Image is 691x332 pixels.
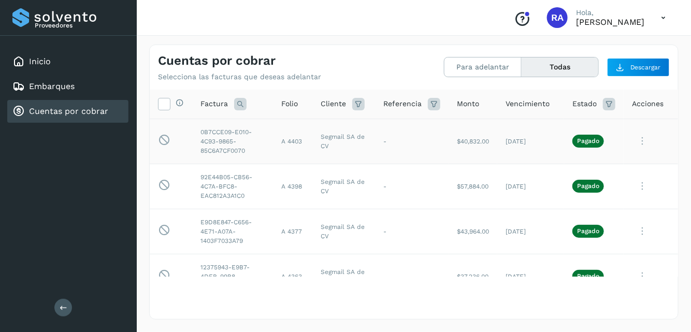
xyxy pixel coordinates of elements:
[375,254,449,299] td: -
[7,50,128,73] div: Inicio
[577,137,599,145] p: Pagado
[192,164,273,209] td: 92E44B05-CB56-4C7A-BFC8-EAC812A3A1C0
[449,164,497,209] td: $57,884.00
[522,57,598,77] button: Todas
[449,209,497,254] td: $43,964.00
[607,58,670,77] button: Descargar
[572,98,597,109] span: Estado
[29,81,75,91] a: Embarques
[577,182,599,190] p: Pagado
[158,73,321,81] p: Selecciona las facturas que deseas adelantar
[321,98,346,109] span: Cliente
[35,22,124,29] p: Proveedores
[497,254,564,299] td: [DATE]
[497,119,564,164] td: [DATE]
[375,164,449,209] td: -
[273,209,312,254] td: A 4377
[312,254,375,299] td: Segmail SA de CV
[200,98,228,109] span: Factura
[273,119,312,164] td: A 4403
[632,98,664,109] span: Acciones
[457,98,479,109] span: Monto
[630,63,661,72] span: Descargar
[7,75,128,98] div: Embarques
[375,209,449,254] td: -
[576,8,645,17] p: Hola,
[29,106,108,116] a: Cuentas por cobrar
[449,119,497,164] td: $40,832.00
[577,272,599,280] p: Pagado
[312,209,375,254] td: Segmail SA de CV
[497,164,564,209] td: [DATE]
[158,53,276,68] h4: Cuentas por cobrar
[312,164,375,209] td: Segmail SA de CV
[7,100,128,123] div: Cuentas por cobrar
[192,119,273,164] td: 0B7CCE09-E010-4C93-9865-85C6A7CF0070
[375,119,449,164] td: -
[506,98,550,109] span: Vencimiento
[192,254,273,299] td: 12375943-E9B7-4DEB-99B8-2AF37542525D
[576,17,645,27] p: ROGELIO ALVAREZ PALOMO
[192,209,273,254] td: E9D8E847-C656-4E71-A07A-1403F7033A79
[577,227,599,235] p: Pagado
[273,254,312,299] td: A 4363
[273,164,312,209] td: A 4398
[312,119,375,164] td: Segmail SA de CV
[449,254,497,299] td: $37,236.00
[444,57,522,77] button: Para adelantar
[29,56,51,66] a: Inicio
[281,98,298,109] span: Folio
[497,209,564,254] td: [DATE]
[383,98,422,109] span: Referencia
